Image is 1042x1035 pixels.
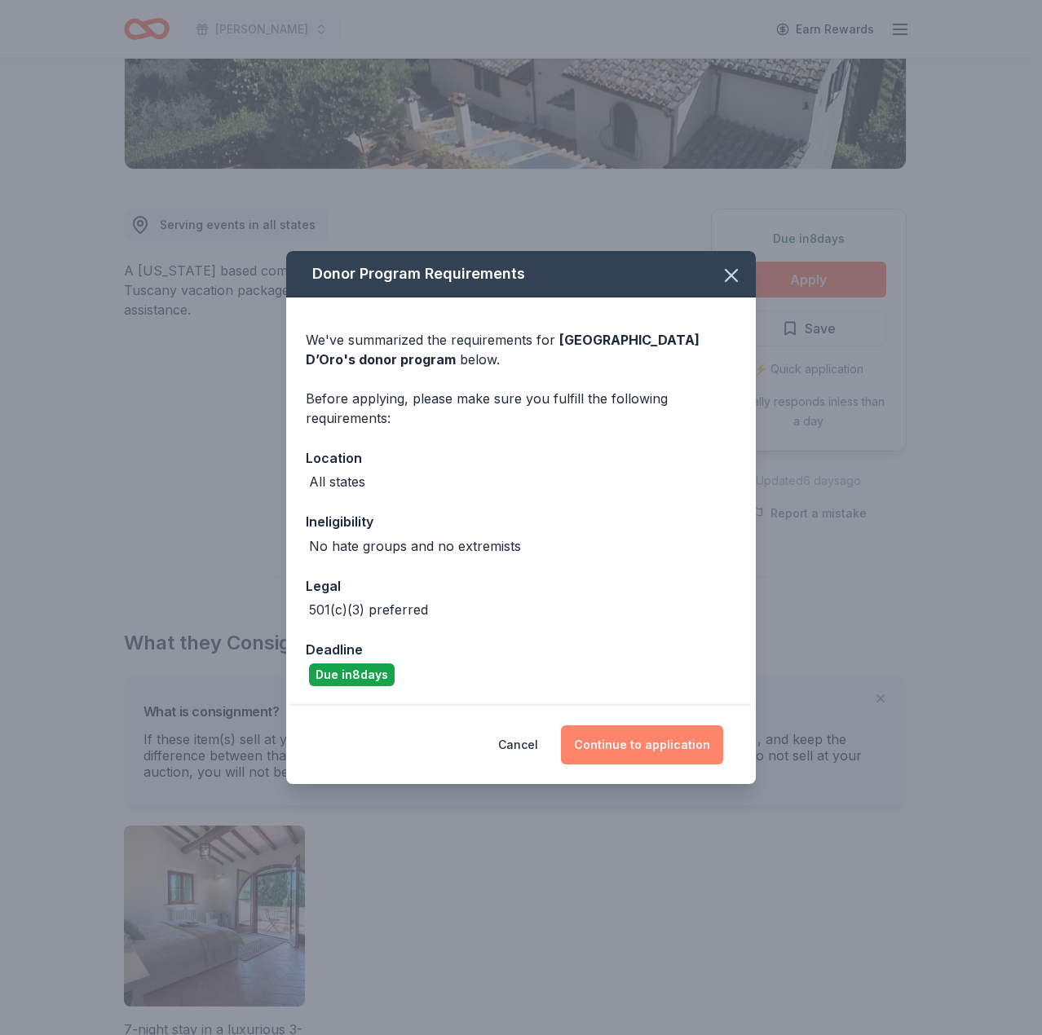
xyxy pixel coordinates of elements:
[561,725,723,764] button: Continue to application
[309,600,428,619] div: 501(c)(3) preferred
[498,725,538,764] button: Cancel
[306,330,736,369] div: We've summarized the requirements for below.
[306,511,736,532] div: Ineligibility
[306,447,736,469] div: Location
[306,389,736,428] div: Before applying, please make sure you fulfill the following requirements:
[309,536,521,556] div: No hate groups and no extremists
[309,663,395,686] div: Due in 8 days
[306,639,736,660] div: Deadline
[286,251,756,297] div: Donor Program Requirements
[309,472,365,491] div: All states
[306,575,736,597] div: Legal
